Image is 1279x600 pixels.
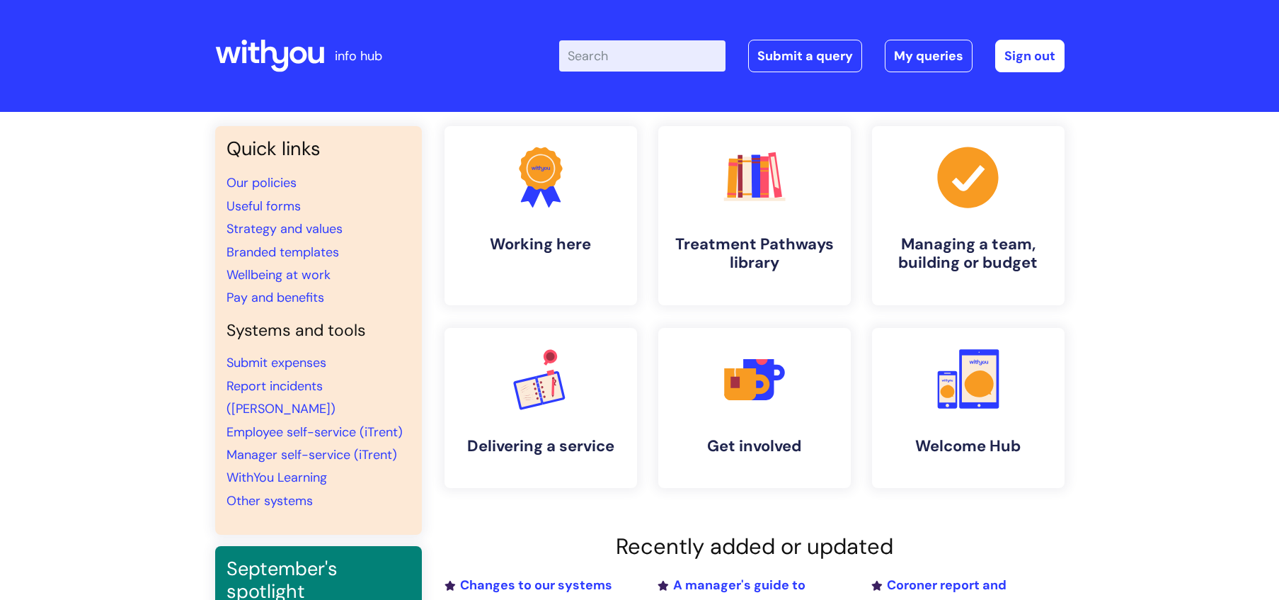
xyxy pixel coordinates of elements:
h4: Delivering a service [456,437,626,455]
a: Other systems [226,492,313,509]
a: Employee self-service (iTrent) [226,424,403,441]
h4: Systems and tools [226,321,411,341]
h4: Welcome Hub [883,437,1053,455]
a: Changes to our systems [445,577,612,594]
a: Managing a team, building or budget [872,126,1065,305]
a: Treatment Pathways library [658,126,851,305]
div: | - [559,40,1065,72]
a: Useful forms [226,198,301,215]
a: Delivering a service [445,328,637,488]
a: My queries [885,40,973,72]
a: Pay and benefits [226,289,324,306]
h2: Recently added or updated [445,533,1065,560]
a: Strategy and values [226,220,343,237]
a: WithYou Learning [226,469,327,486]
a: Submit a query [748,40,862,72]
a: Welcome Hub [872,328,1065,488]
h4: Treatment Pathways library [670,235,839,273]
h4: Working here [456,235,626,254]
a: Wellbeing at work [226,266,331,283]
h4: Managing a team, building or budget [883,235,1053,273]
h4: Get involved [670,437,839,455]
a: Get involved [658,328,851,488]
a: Report incidents ([PERSON_NAME]) [226,378,335,417]
a: Sign out [995,40,1065,72]
a: Manager self-service (iTrent) [226,446,397,463]
a: Our policies [226,174,297,191]
p: info hub [335,45,382,67]
a: Submit expenses [226,354,326,371]
a: Working here [445,126,637,305]
a: Branded templates [226,244,339,261]
h3: Quick links [226,137,411,160]
input: Search [559,40,725,72]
